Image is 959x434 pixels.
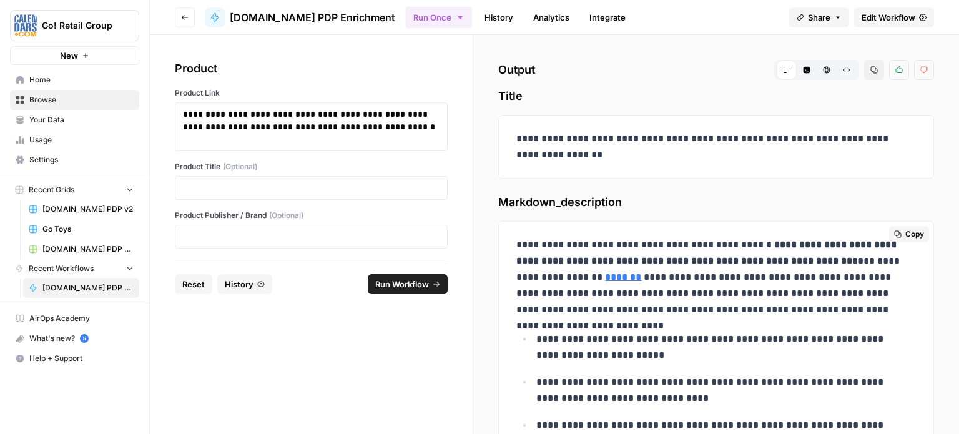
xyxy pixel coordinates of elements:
a: Go Toys [23,219,139,239]
a: Settings [10,150,139,170]
span: Help + Support [29,353,134,364]
button: New [10,46,139,65]
span: Share [808,11,830,24]
span: Settings [29,154,134,165]
span: Your Data [29,114,134,126]
button: Recent Workflows [10,259,139,278]
span: Home [29,74,134,86]
span: Copy [905,229,924,240]
span: [DOMAIN_NAME] PDP Enrichment [230,10,395,25]
button: Reset [175,274,212,294]
button: Recent Grids [10,180,139,199]
a: [DOMAIN_NAME] PDP Enrichment Grid [23,239,139,259]
button: Copy [889,226,929,242]
button: Run Once [405,7,472,28]
span: (Optional) [223,161,257,172]
a: Edit Workflow [854,7,934,27]
span: Recent Workflows [29,263,94,274]
label: Product Title [175,161,448,172]
span: Title [498,87,934,105]
span: AirOps Academy [29,313,134,324]
a: [DOMAIN_NAME] PDP Enrichment [23,278,139,298]
a: Browse [10,90,139,110]
h2: Output [498,60,934,80]
a: Usage [10,130,139,150]
span: Run Workflow [375,278,429,290]
button: Workspace: Go! Retail Group [10,10,139,41]
button: What's new? 5 [10,328,139,348]
span: (Optional) [269,210,303,221]
span: Browse [29,94,134,106]
span: [DOMAIN_NAME] PDP Enrichment [42,282,134,293]
span: Go Toys [42,224,134,235]
span: [DOMAIN_NAME] PDP v2 [42,204,134,215]
button: Help + Support [10,348,139,368]
label: Product Publisher / Brand [175,210,448,221]
span: Recent Grids [29,184,74,195]
span: History [225,278,253,290]
span: Markdown_description [498,194,934,211]
a: AirOps Academy [10,308,139,328]
button: History [217,274,272,294]
img: Go! Retail Group Logo [14,14,37,37]
a: 5 [80,334,89,343]
div: Product [175,60,448,77]
span: [DOMAIN_NAME] PDP Enrichment Grid [42,244,134,255]
a: [DOMAIN_NAME] PDP v2 [23,199,139,219]
a: Home [10,70,139,90]
span: Usage [29,134,134,145]
a: [DOMAIN_NAME] PDP Enrichment [205,7,395,27]
span: Go! Retail Group [42,19,117,32]
a: History [477,7,521,27]
button: Share [789,7,849,27]
span: New [60,49,78,62]
div: What's new? [11,329,139,348]
span: Reset [182,278,205,290]
a: Integrate [582,7,633,27]
a: Analytics [526,7,577,27]
a: Your Data [10,110,139,130]
button: Run Workflow [368,274,448,294]
span: Edit Workflow [862,11,915,24]
text: 5 [82,335,86,342]
label: Product Link [175,87,448,99]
